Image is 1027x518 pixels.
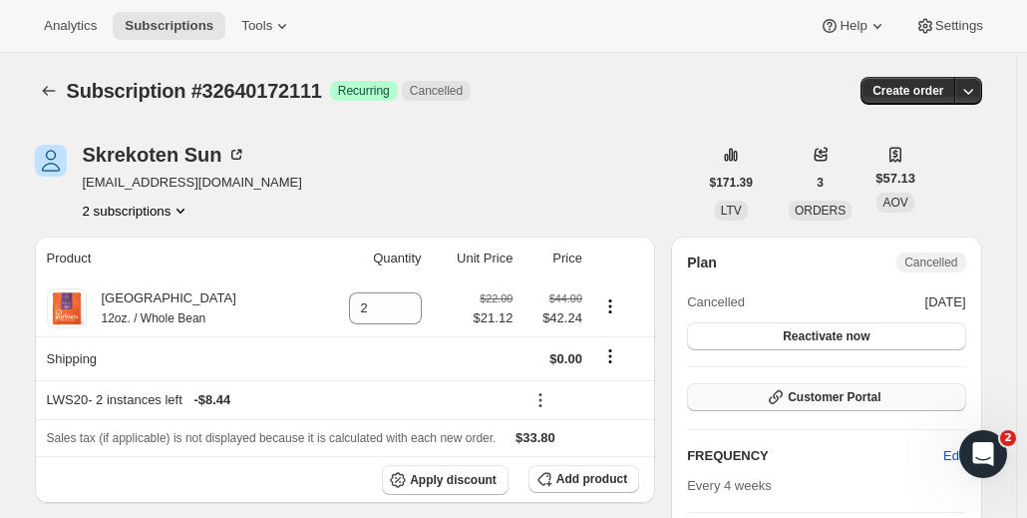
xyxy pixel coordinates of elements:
[193,390,230,410] span: - $8.44
[67,80,322,102] span: Subscription #32640172111
[87,288,236,328] div: [GEOGRAPHIC_DATA]
[44,18,97,34] span: Analytics
[808,12,898,40] button: Help
[83,145,246,165] div: Skrekoten Sun
[687,292,745,312] span: Cancelled
[556,471,627,487] span: Add product
[710,175,753,191] span: $171.39
[35,237,314,280] th: Product
[687,253,717,272] h2: Plan
[47,431,497,445] span: Sales tax (if applicable) is not displayed because it is calculated with each new order.
[549,351,582,366] span: $0.00
[480,292,513,304] small: $22.00
[1000,430,1016,446] span: 2
[83,201,191,221] button: Product actions
[959,430,1007,478] iframe: Intercom live chat
[687,446,943,466] h2: FREQUENCY
[721,204,742,218] span: LTV
[515,430,555,445] span: $33.80
[687,383,965,411] button: Customer Portal
[925,292,966,312] span: [DATE]
[410,83,463,99] span: Cancelled
[594,295,626,317] button: Product actions
[943,446,965,466] span: Edit
[113,12,225,40] button: Subscriptions
[935,18,983,34] span: Settings
[795,204,846,218] span: ORDERS
[35,336,314,380] th: Shipping
[338,83,390,99] span: Recurring
[474,308,513,328] span: $21.12
[83,173,302,193] span: [EMAIL_ADDRESS][DOMAIN_NAME]
[805,169,836,197] button: 3
[229,12,304,40] button: Tools
[35,77,63,105] button: Subscriptions
[428,237,519,280] th: Unit Price
[47,288,87,328] img: product img
[882,196,907,210] span: AOV
[840,18,866,34] span: Help
[410,472,497,488] span: Apply discount
[594,345,626,367] button: Shipping actions
[903,12,995,40] button: Settings
[872,83,943,99] span: Create order
[102,311,206,325] small: 12oz. / Whole Bean
[860,77,955,105] button: Create order
[32,12,109,40] button: Analytics
[35,145,67,177] span: Skrekoten Sun
[931,440,977,472] button: Edit
[382,465,509,495] button: Apply discount
[783,328,869,344] span: Reactivate now
[698,169,765,197] button: $171.39
[904,255,957,270] span: Cancelled
[47,390,513,410] div: LWS20 - 2 instances left
[687,478,772,493] span: Every 4 weeks
[817,175,824,191] span: 3
[241,18,272,34] span: Tools
[875,169,915,189] span: $57.13
[524,308,582,328] span: $42.24
[313,237,427,280] th: Quantity
[687,322,965,350] button: Reactivate now
[528,465,639,493] button: Add product
[518,237,588,280] th: Price
[125,18,213,34] span: Subscriptions
[549,292,582,304] small: $44.00
[788,389,880,405] span: Customer Portal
